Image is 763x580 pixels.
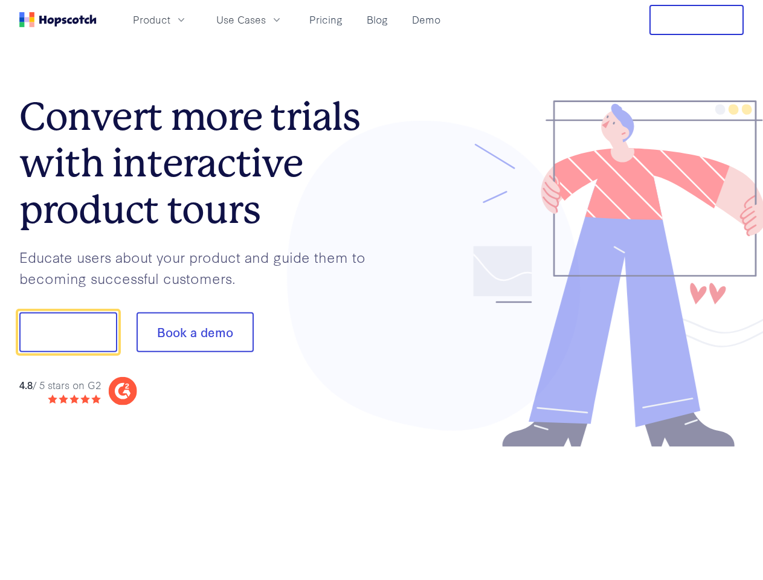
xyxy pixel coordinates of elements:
[649,5,744,35] button: Free Trial
[362,10,393,30] a: Blog
[209,10,290,30] button: Use Cases
[126,10,195,30] button: Product
[19,312,117,352] button: Show me!
[19,246,382,288] p: Educate users about your product and guide them to becoming successful customers.
[19,377,33,391] strong: 4.8
[19,377,101,392] div: / 5 stars on G2
[19,94,382,233] h1: Convert more trials with interactive product tours
[216,12,266,27] span: Use Cases
[304,10,347,30] a: Pricing
[407,10,445,30] a: Demo
[133,12,170,27] span: Product
[137,312,254,352] button: Book a demo
[19,12,97,27] a: Home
